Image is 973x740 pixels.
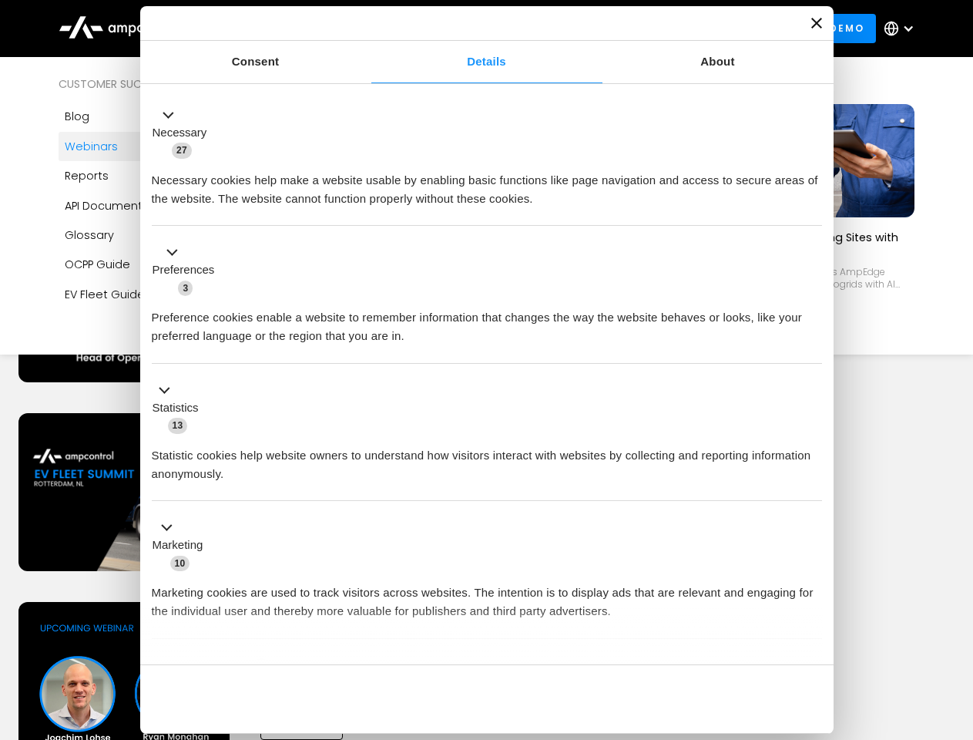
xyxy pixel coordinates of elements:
label: Statistics [153,399,199,417]
div: Glossary [65,227,114,244]
span: 10 [170,556,190,571]
div: EV Fleet Guide [65,286,145,303]
a: About [602,41,834,83]
a: Blog [59,102,250,131]
button: Marketing (10) [152,519,213,573]
div: API Documentation [65,197,172,214]
span: 3 [178,281,193,296]
div: Necessary cookies help make a website usable by enabling basic functions like page navigation and... [152,160,822,208]
label: Preferences [153,261,215,279]
button: Necessary (27) [152,106,216,160]
div: Reports [65,167,109,184]
a: API Documentation [59,191,250,220]
button: Preferences (3) [152,244,224,298]
button: Okay [600,677,821,721]
a: EV Fleet Guide [59,280,250,309]
div: Statistic cookies help website owners to understand how visitors interact with websites by collec... [152,435,822,483]
a: Reports [59,161,250,190]
div: Webinars [65,138,118,155]
div: Marketing cookies are used to track visitors across websites. The intention is to display ads tha... [152,572,822,621]
div: Customer success [59,76,250,92]
label: Necessary [153,124,207,142]
span: 13 [168,418,188,433]
button: Statistics (13) [152,381,208,435]
span: 2 [254,658,269,674]
a: Glossary [59,220,250,250]
div: Preference cookies enable a website to remember information that changes the way the website beha... [152,297,822,345]
button: Close banner [811,18,822,29]
a: OCPP Guide [59,250,250,279]
a: Details [371,41,602,83]
div: OCPP Guide [65,256,130,273]
span: 27 [172,143,192,158]
a: Webinars [59,132,250,161]
button: Unclassified (2) [152,656,278,675]
div: Blog [65,108,89,125]
a: Consent [140,41,371,83]
label: Marketing [153,536,203,554]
